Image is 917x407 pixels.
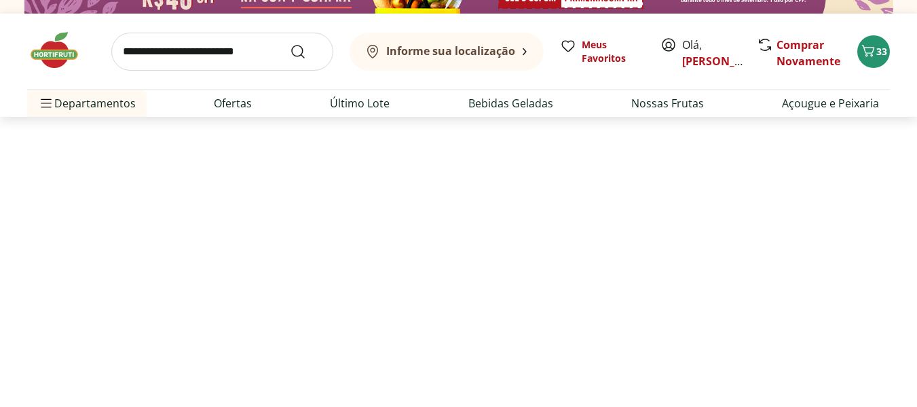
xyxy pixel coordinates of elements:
[330,95,390,111] a: Último Lote
[560,38,644,65] a: Meus Favoritos
[38,87,54,120] button: Menu
[857,35,890,68] button: Carrinho
[350,33,544,71] button: Informe sua localização
[682,54,770,69] a: [PERSON_NAME]
[214,95,252,111] a: Ofertas
[290,43,322,60] button: Submit Search
[38,87,136,120] span: Departamentos
[468,95,553,111] a: Bebidas Geladas
[776,37,840,69] a: Comprar Novamente
[682,37,743,69] span: Olá,
[876,45,887,58] span: 33
[111,33,333,71] input: search
[27,30,95,71] img: Hortifruti
[631,95,704,111] a: Nossas Frutas
[582,38,644,65] span: Meus Favoritos
[782,95,879,111] a: Açougue e Peixaria
[386,43,515,58] b: Informe sua localização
